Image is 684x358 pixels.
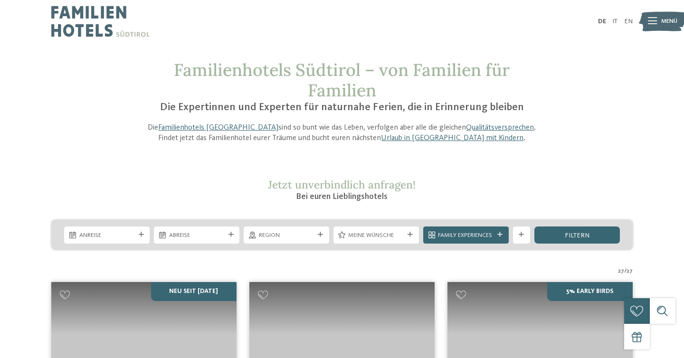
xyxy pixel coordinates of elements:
[79,231,135,240] span: Anreise
[624,267,627,275] span: /
[598,18,606,25] a: DE
[139,122,545,144] p: Die sind so bunt wie das Leben, verfolgen aber alle die gleichen . Findet jetzt das Familienhotel...
[438,231,494,240] span: Family Experiences
[169,231,225,240] span: Abreise
[348,231,404,240] span: Meine Wünsche
[381,134,523,142] a: Urlaub in [GEOGRAPHIC_DATA] mit Kindern
[466,124,534,132] a: Qualitätsversprechen
[296,192,388,201] span: Bei euren Lieblingshotels
[627,267,633,275] span: 27
[158,124,278,132] a: Familienhotels [GEOGRAPHIC_DATA]
[612,18,617,25] a: IT
[624,18,633,25] a: EN
[259,231,314,240] span: Region
[661,17,677,26] span: Menü
[268,178,416,191] span: Jetzt unverbindlich anfragen!
[618,267,624,275] span: 27
[160,102,524,113] span: Die Expertinnen und Experten für naturnahe Ferien, die in Erinnerung bleiben
[174,59,510,101] span: Familienhotels Südtirol – von Familien für Familien
[565,232,589,239] span: filtern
